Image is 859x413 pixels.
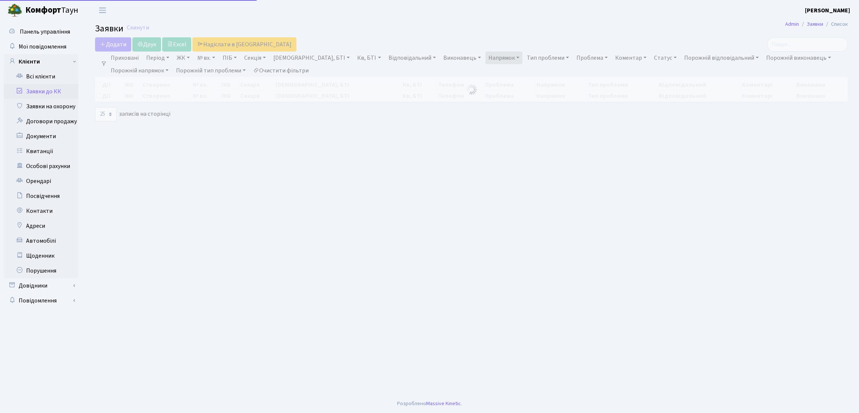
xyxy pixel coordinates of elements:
a: Очистити фільтри [250,64,312,77]
a: Довідники [4,278,78,293]
b: Комфорт [25,4,61,16]
a: Всі клієнти [4,69,78,84]
a: Щоденник [4,248,78,263]
a: [PERSON_NAME] [805,6,850,15]
a: ЖК [174,52,193,64]
a: Коментар [612,52,649,64]
a: Порожній тип проблеми [173,64,249,77]
a: Заявки до КК [4,84,78,99]
a: Квитанції [4,144,78,159]
span: Заявки [95,22,123,35]
select: записів на сторінці [95,107,117,121]
a: Мої повідомлення [4,39,78,54]
a: Друк [132,37,161,52]
a: Напрямок [485,52,522,64]
a: Панель управління [4,24,78,39]
a: [DEMOGRAPHIC_DATA], БТІ [270,52,353,64]
li: Список [823,20,848,28]
a: Особові рахунки [4,159,78,174]
a: Заявки на охорону [4,99,78,114]
button: Переключити навігацію [93,4,112,16]
a: Excel [162,37,191,52]
span: Мої повідомлення [19,43,66,51]
a: № вх. [194,52,218,64]
a: Виконавець [440,52,484,64]
a: Орендарі [4,174,78,189]
a: Порушення [4,263,78,278]
a: Порожній виконавець [763,52,834,64]
a: Додати [95,37,131,52]
nav: breadcrumb [774,16,859,32]
a: Контакти [4,204,78,218]
a: Відповідальний [386,52,439,64]
span: Панель управління [20,28,70,36]
a: Приховані [108,52,142,64]
a: Адреси [4,218,78,233]
img: Обробка... [466,84,478,96]
div: Розроблено . [397,400,462,408]
a: Massive Kinetic [426,400,461,407]
a: Посвідчення [4,189,78,204]
a: Скинути [127,24,149,31]
a: Договори продажу [4,114,78,129]
span: Таун [25,4,78,17]
input: Пошук... [767,37,848,52]
a: Статус [651,52,680,64]
a: Документи [4,129,78,144]
a: Admin [785,20,799,28]
a: Проблема [573,52,611,64]
a: Порожній напрямок [108,64,172,77]
a: Порожній відповідальний [681,52,762,64]
a: Період [143,52,172,64]
a: Кв, БТІ [354,52,384,64]
a: Секція [241,52,269,64]
a: Заявки [807,20,823,28]
a: Автомобілі [4,233,78,248]
a: Надіслати в [GEOGRAPHIC_DATA] [192,37,296,52]
label: записів на сторінці [95,107,170,121]
a: Клієнти [4,54,78,69]
span: Додати [100,40,126,49]
a: Тип проблеми [524,52,572,64]
a: ПІБ [220,52,240,64]
img: logo.png [7,3,22,18]
a: Повідомлення [4,293,78,308]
